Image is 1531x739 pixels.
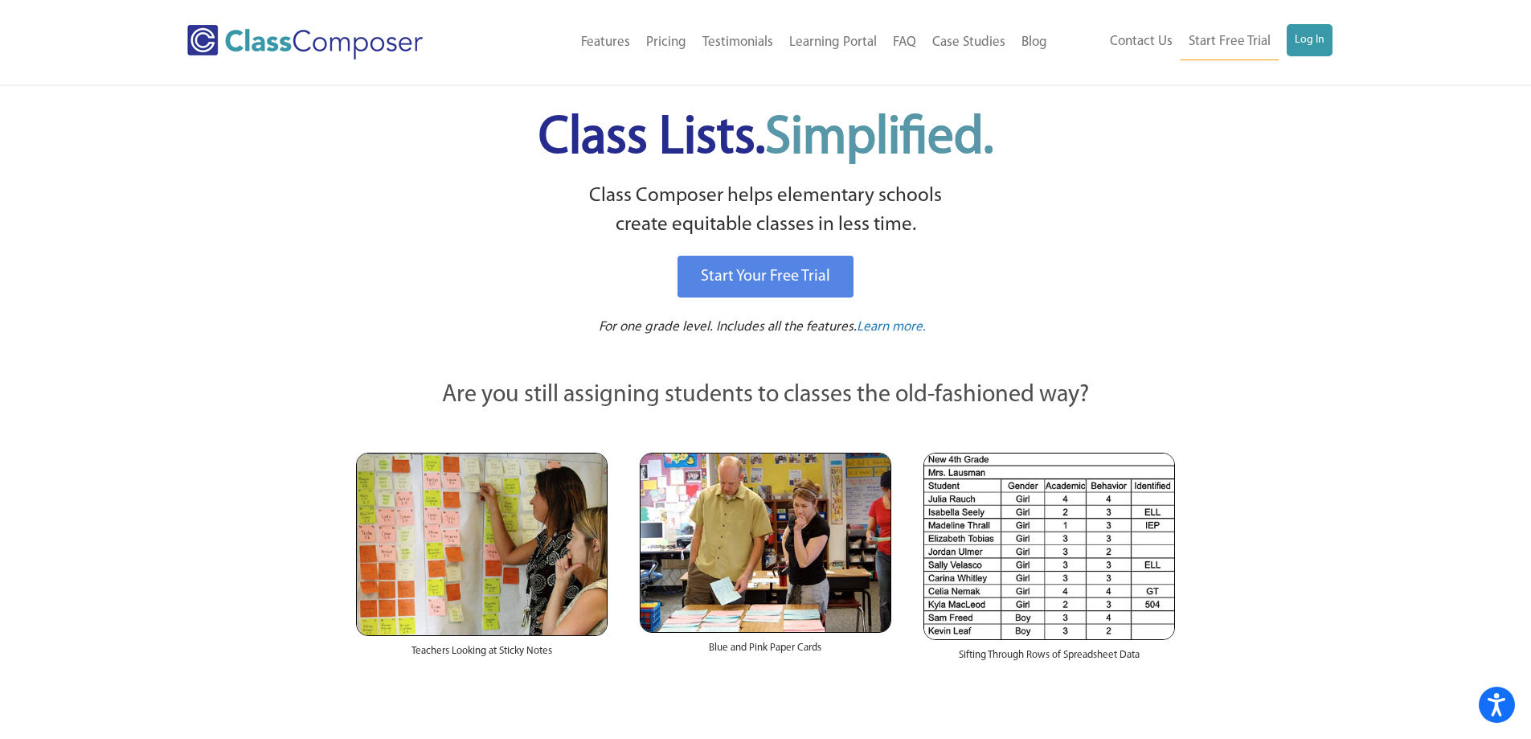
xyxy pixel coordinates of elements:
[638,25,694,60] a: Pricing
[1055,24,1332,60] nav: Header Menu
[1013,25,1055,60] a: Blog
[885,25,924,60] a: FAQ
[701,269,830,285] span: Start Your Free Trial
[694,25,781,60] a: Testimonials
[781,25,885,60] a: Learning Portal
[923,453,1175,640] img: Spreadsheets
[573,25,638,60] a: Features
[677,256,854,298] a: Start Your Free Trial
[356,378,1176,413] p: Are you still assigning students to classes the old-fashioned way?
[356,453,608,636] img: Teachers Looking at Sticky Notes
[354,182,1178,240] p: Class Composer helps elementary schools create equitable classes in less time.
[187,25,423,60] img: Class Composer
[1287,24,1332,56] a: Log In
[765,113,993,165] span: Simplified.
[640,453,891,632] img: Blue and Pink Paper Cards
[538,113,993,165] span: Class Lists.
[923,640,1175,679] div: Sifting Through Rows of Spreadsheet Data
[857,318,926,338] a: Learn more.
[356,636,608,675] div: Teachers Looking at Sticky Notes
[924,25,1013,60] a: Case Studies
[857,320,926,334] span: Learn more.
[1102,24,1181,60] a: Contact Us
[1181,24,1279,60] a: Start Free Trial
[489,25,1055,60] nav: Header Menu
[640,633,891,671] div: Blue and Pink Paper Cards
[599,320,857,334] span: For one grade level. Includes all the features.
